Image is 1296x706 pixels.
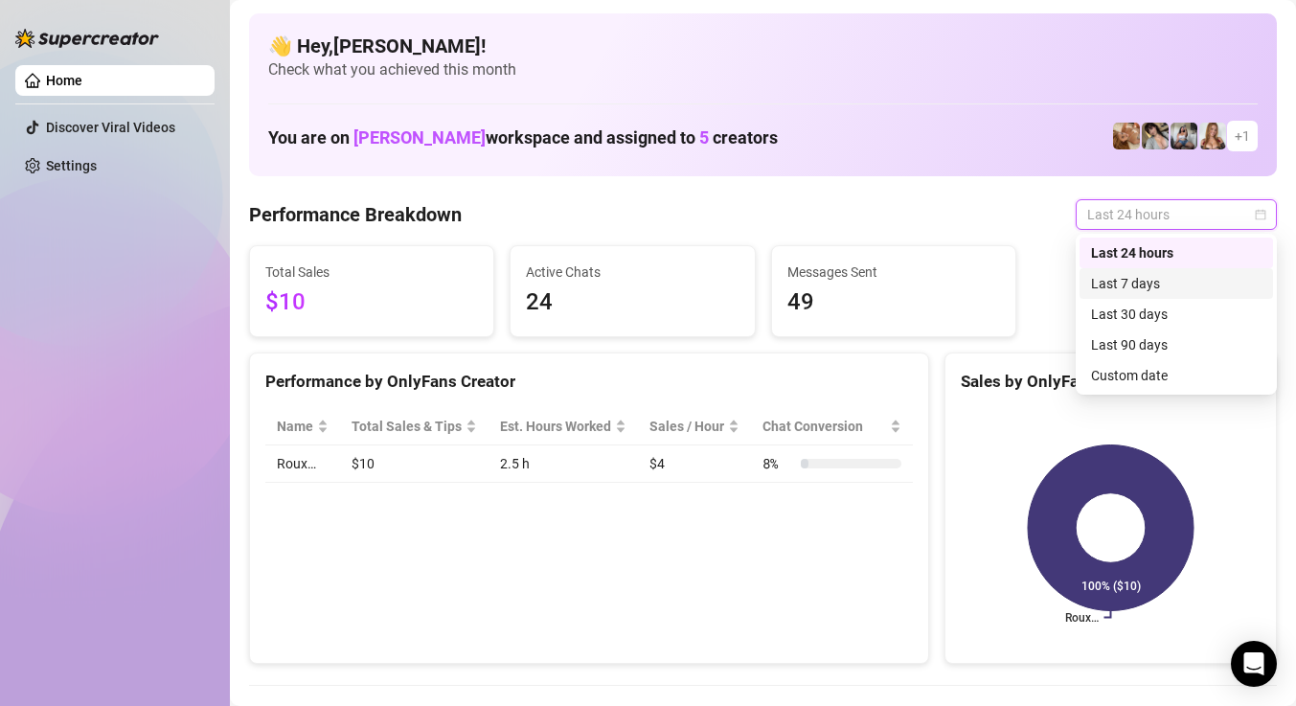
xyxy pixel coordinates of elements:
span: 24 [526,285,739,321]
h1: You are on workspace and assigned to creators [268,127,778,148]
th: Total Sales & Tips [340,408,489,445]
div: Performance by OnlyFans Creator [265,369,913,395]
span: Active Chats [526,262,739,283]
span: 8 % [762,453,793,474]
th: Sales / Hour [638,408,751,445]
th: Chat Conversion [751,408,913,445]
span: Name [277,416,313,437]
span: + 1 [1235,125,1250,147]
div: Est. Hours Worked [500,416,611,437]
span: Total Sales & Tips [352,416,462,437]
span: Messages Sent [787,262,1000,283]
div: Last 7 days [1091,273,1262,294]
img: Roux [1199,123,1226,149]
span: [PERSON_NAME] [353,127,486,148]
span: Last 24 hours [1087,200,1265,229]
td: $4 [638,445,751,483]
div: Custom date [1080,360,1273,391]
img: Roux️‍ [1113,123,1140,149]
span: Check what you achieved this month [268,59,1258,80]
span: Sales / Hour [649,416,724,437]
span: 49 [787,285,1000,321]
a: Discover Viral Videos [46,120,175,135]
span: 5 [699,127,709,148]
img: logo-BBDzfeDw.svg [15,29,159,48]
h4: Performance Breakdown [249,201,462,228]
th: Name [265,408,340,445]
span: $10 [265,285,478,321]
a: Home [46,73,82,88]
img: ANDREA [1171,123,1197,149]
text: Roux️‍… [1065,611,1099,625]
td: Roux️‍… [265,445,340,483]
span: Chat Conversion [762,416,886,437]
div: Custom date [1091,365,1262,386]
span: calendar [1255,209,1266,220]
div: Last 24 hours [1091,242,1262,263]
div: Last 24 hours [1080,238,1273,268]
span: Total Sales [265,262,478,283]
div: Sales by OnlyFans Creator [961,369,1261,395]
td: $10 [340,445,489,483]
div: Last 90 days [1091,334,1262,355]
img: Raven [1142,123,1169,149]
div: Last 30 days [1080,299,1273,330]
div: Last 30 days [1091,304,1262,325]
div: Open Intercom Messenger [1231,641,1277,687]
div: Last 7 days [1080,268,1273,299]
h4: 👋 Hey, [PERSON_NAME] ! [268,33,1258,59]
td: 2.5 h [489,445,638,483]
a: Settings [46,158,97,173]
div: Last 90 days [1080,330,1273,360]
